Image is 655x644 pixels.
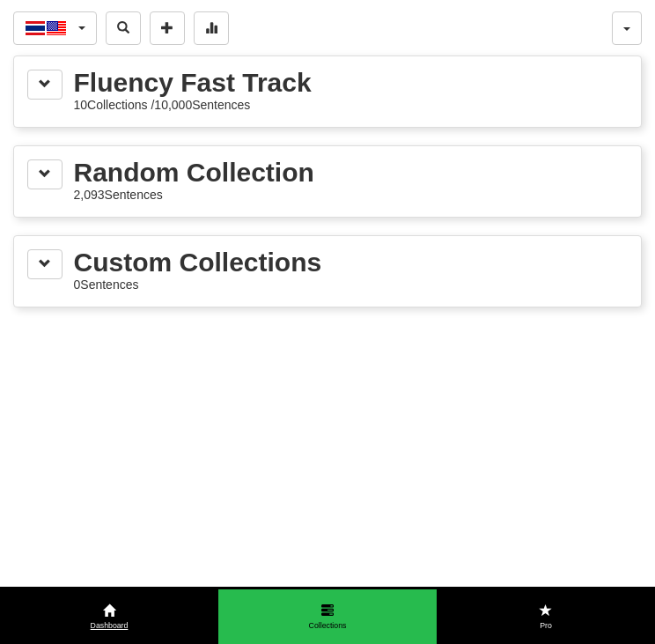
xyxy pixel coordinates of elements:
[150,11,185,45] button: Add sentence to collection
[74,186,314,204] div: 2,093 Sentences
[106,11,141,45] button: Search sentences
[74,159,314,186] div: Random Collection
[74,276,322,293] div: 0 Sentences
[74,249,322,276] div: Custom Collections
[218,620,437,632] span: Collections
[74,96,312,114] div: 10 Collections / 10,000 Sentences
[194,11,229,45] button: More stats
[437,620,655,632] span: Pro
[74,70,312,96] div: Fluency Fast Track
